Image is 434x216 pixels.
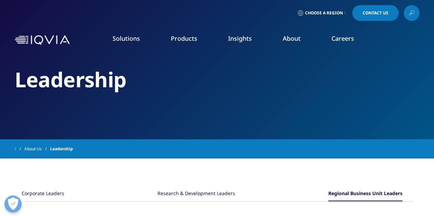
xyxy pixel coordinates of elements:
a: Contact Us [352,5,399,21]
span: Leadership [50,143,73,155]
span: Choose a Region [305,10,343,16]
a: Insights [228,34,252,42]
a: Products [171,34,197,42]
button: Corporate Leaders [22,187,64,201]
a: About Us [24,143,50,155]
button: Otvoriť predvoľby [4,195,22,213]
button: Regional Business Unit Leaders [328,187,402,201]
button: Research & Development Leaders [157,187,235,201]
a: Careers [331,34,354,42]
nav: Primary [72,24,420,56]
a: About [283,34,301,42]
span: Contact Us [363,11,388,15]
a: Solutions [113,34,140,42]
h2: Leadership [15,67,420,92]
